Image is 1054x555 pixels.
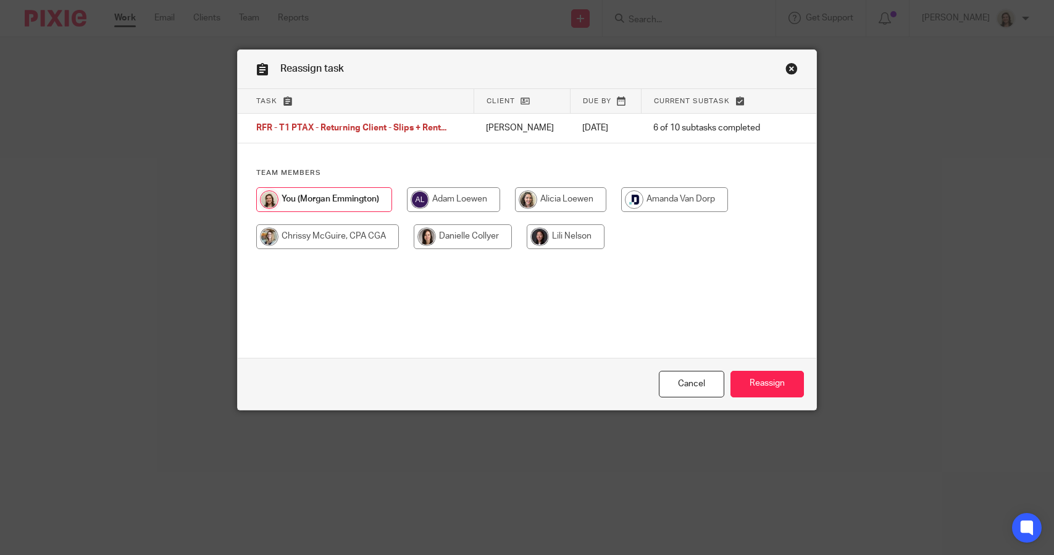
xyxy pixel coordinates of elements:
span: Client [487,98,515,104]
span: RFR - T1 PTAX - Returning Client - Slips + Rent... [256,124,446,133]
a: Close this dialog window [659,371,724,397]
input: Reassign [730,371,804,397]
span: Task [256,98,277,104]
p: [PERSON_NAME] [486,122,558,134]
a: Close this dialog window [785,62,798,79]
span: Due by [583,98,611,104]
span: Current subtask [654,98,730,104]
p: [DATE] [582,122,629,134]
span: Reassign task [280,64,344,74]
h4: Team members [256,168,798,178]
td: 6 of 10 subtasks completed [641,114,777,143]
